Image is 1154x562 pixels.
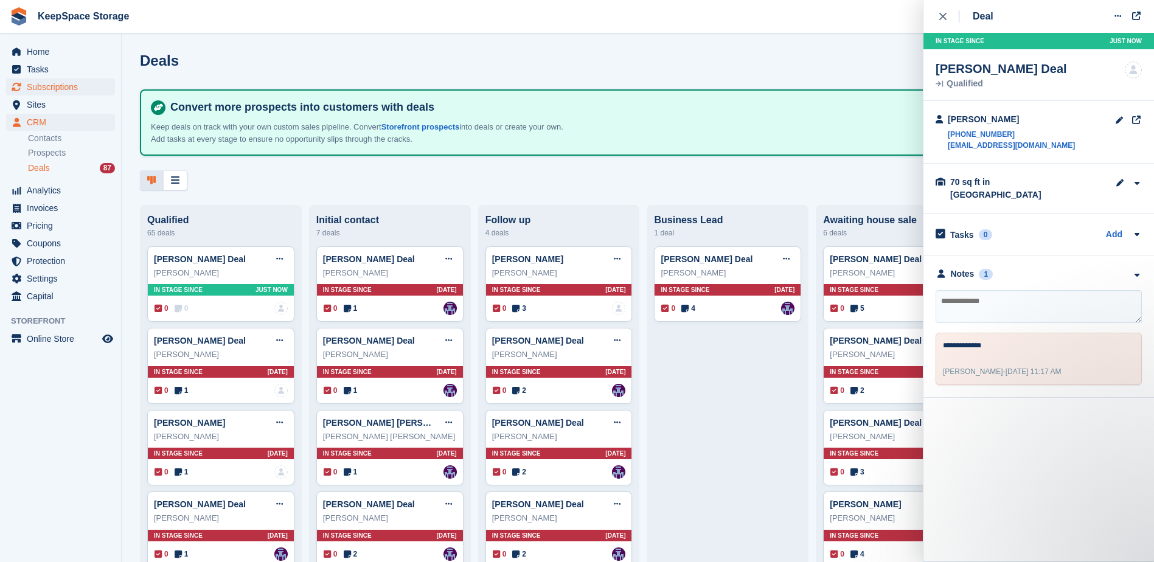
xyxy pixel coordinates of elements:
a: [PERSON_NAME] Deal [492,499,584,509]
div: 0 [979,229,993,240]
div: [PERSON_NAME] [323,349,457,361]
span: [DATE] [268,367,288,376]
span: Home [27,43,100,60]
div: 65 deals [147,226,294,240]
span: 2 [512,467,526,477]
span: In stage since [830,285,878,294]
span: 0 [155,549,169,560]
a: menu [6,270,115,287]
span: In stage since [492,367,541,376]
span: 2 [512,549,526,560]
div: [PERSON_NAME] [154,431,288,443]
div: [PERSON_NAME] [830,512,964,524]
h2: Tasks [950,229,974,240]
a: [PHONE_NUMBER] [948,129,1075,140]
img: Charlotte Jobling [612,384,625,397]
span: [DATE] [605,531,625,540]
div: Business Lead [654,215,801,226]
a: menu [6,43,115,60]
span: 4 [681,303,695,314]
span: [PERSON_NAME] [943,367,1003,376]
div: Qualified [936,80,1067,88]
div: [PERSON_NAME] [PERSON_NAME] [323,431,457,443]
div: [PERSON_NAME] [323,267,457,279]
p: Keep deals on track with your own custom sales pipeline. Convert into deals or create your own. A... [151,121,577,145]
span: [DATE] [437,285,457,294]
img: stora-icon-8386f47178a22dfd0bd8f6a31ec36ba5ce8667c1dd55bd0f319d3a0aa187defe.svg [10,7,28,26]
span: [DATE] [437,531,457,540]
a: [PERSON_NAME] Deal [323,254,415,264]
div: 1 deal [654,226,801,240]
a: [PERSON_NAME] Deal [492,336,584,345]
a: [PERSON_NAME] [PERSON_NAME] Deal [323,418,488,428]
div: [PERSON_NAME] [661,267,794,279]
span: In stage since [936,36,984,46]
a: menu [6,78,115,95]
a: [PERSON_NAME] Deal [830,254,922,264]
div: [PERSON_NAME] [830,349,964,361]
span: Online Store [27,330,100,347]
img: Charlotte Jobling [612,465,625,479]
a: Charlotte Jobling [612,547,625,561]
span: 0 [830,549,844,560]
a: menu [6,217,115,234]
img: deal-assignee-blank [612,302,625,315]
a: menu [6,182,115,199]
div: [PERSON_NAME] [154,267,288,279]
a: [PERSON_NAME] [154,418,225,428]
div: [PERSON_NAME] [492,431,626,443]
img: deal-assignee-blank [274,465,288,479]
span: Settings [27,270,100,287]
img: Charlotte Jobling [443,384,457,397]
a: menu [6,235,115,252]
a: deal-assignee-blank [1125,61,1142,78]
a: [PERSON_NAME] Deal [323,499,415,509]
a: [PERSON_NAME] [492,254,563,264]
img: deal-assignee-blank [274,384,288,397]
div: [PERSON_NAME] [830,267,964,279]
span: Coupons [27,235,100,252]
img: Charlotte Jobling [443,465,457,479]
span: [DATE] [437,367,457,376]
div: [PERSON_NAME] [830,431,964,443]
span: Storefront [11,315,121,327]
a: menu [6,330,115,347]
span: 1 [344,385,358,396]
a: [PERSON_NAME] Deal [830,418,922,428]
span: 0 [175,303,189,314]
span: Prospects [28,147,66,159]
span: In stage since [830,531,878,540]
span: 0 [661,303,675,314]
span: [DATE] [774,285,794,294]
div: - [943,366,1062,377]
span: [DATE] [268,449,288,458]
span: 5 [850,303,864,314]
div: Awaiting house sale [823,215,970,226]
span: In stage since [492,531,541,540]
div: [PERSON_NAME] [323,512,457,524]
div: 4 deals [485,226,633,240]
span: 2 [512,385,526,396]
div: Initial contact [316,215,464,226]
span: [DATE] [605,367,625,376]
span: Analytics [27,182,100,199]
a: [PERSON_NAME] Deal [830,336,922,345]
span: Invoices [27,199,100,217]
img: Charlotte Jobling [443,547,457,561]
a: menu [6,114,115,131]
span: In stage since [323,531,372,540]
span: Capital [27,288,100,305]
span: 3 [850,467,864,477]
span: Just now [255,285,288,294]
span: 4 [850,549,864,560]
div: Follow up [485,215,633,226]
span: 1 [175,549,189,560]
span: In stage since [323,449,372,458]
div: 6 deals [823,226,970,240]
div: [PERSON_NAME] [154,349,288,361]
a: deal-assignee-blank [274,302,288,315]
span: Subscriptions [27,78,100,95]
a: Preview store [100,331,115,346]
